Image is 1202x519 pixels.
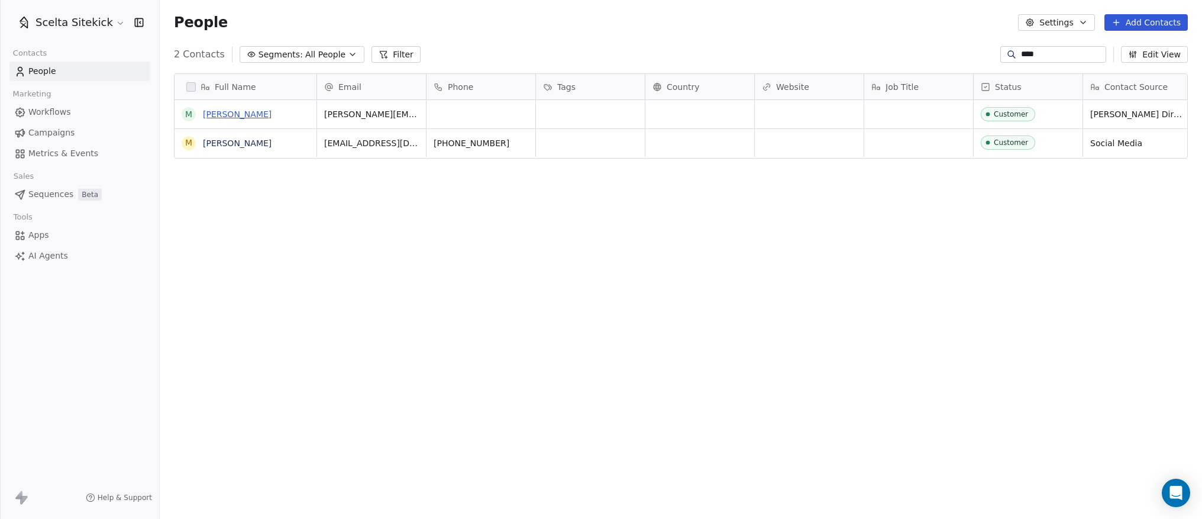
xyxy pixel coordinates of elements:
[1121,46,1188,63] button: Edit View
[434,137,528,149] span: [PHONE_NUMBER]
[1104,81,1168,93] span: Contact Source
[9,225,150,245] a: Apps
[28,250,68,262] span: AI Agents
[994,138,1028,147] div: Customer
[203,109,272,119] a: [PERSON_NAME]
[995,81,1022,93] span: Status
[8,85,56,103] span: Marketing
[259,49,303,61] span: Segments:
[324,137,419,149] span: [EMAIL_ADDRESS][DOMAIN_NAME]
[338,81,361,93] span: Email
[994,110,1028,118] div: Customer
[185,137,192,149] div: M
[185,108,192,121] div: M
[9,246,150,266] a: AI Agents
[426,74,535,99] div: Phone
[215,81,256,93] span: Full Name
[448,81,473,93] span: Phone
[8,44,52,62] span: Contacts
[1162,479,1190,507] div: Open Intercom Messenger
[14,12,126,33] button: Scelta Sitekick
[8,167,39,185] span: Sales
[174,14,228,31] span: People
[86,493,152,502] a: Help & Support
[78,189,102,201] span: Beta
[98,493,152,502] span: Help & Support
[557,81,576,93] span: Tags
[667,81,700,93] span: Country
[317,74,426,99] div: Email
[324,108,419,120] span: [PERSON_NAME][EMAIL_ADDRESS][DOMAIN_NAME]
[755,74,864,99] div: Website
[28,229,49,241] span: Apps
[28,188,73,201] span: Sequences
[776,81,809,93] span: Website
[9,144,150,163] a: Metrics & Events
[17,15,31,30] img: SCELTA%20ICON%20for%20Welcome%20Screen%20(1).png
[1090,137,1185,149] span: Social Media
[28,147,98,160] span: Metrics & Events
[1083,74,1192,99] div: Contact Source
[28,106,71,118] span: Workflows
[9,62,150,81] a: People
[35,15,113,30] span: Scelta Sitekick
[974,74,1083,99] div: Status
[645,74,754,99] div: Country
[28,65,56,78] span: People
[203,138,272,148] a: [PERSON_NAME]
[864,74,973,99] div: Job Title
[1090,108,1185,120] span: [PERSON_NAME] Direct
[886,81,919,93] span: Job Title
[305,49,345,61] span: All People
[371,46,421,63] button: Filter
[175,74,316,99] div: Full Name
[1104,14,1188,31] button: Add Contacts
[174,47,225,62] span: 2 Contacts
[8,208,37,226] span: Tools
[9,102,150,122] a: Workflows
[175,100,317,502] div: grid
[28,127,75,139] span: Campaigns
[9,123,150,143] a: Campaigns
[536,74,645,99] div: Tags
[1018,14,1094,31] button: Settings
[9,185,150,204] a: SequencesBeta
